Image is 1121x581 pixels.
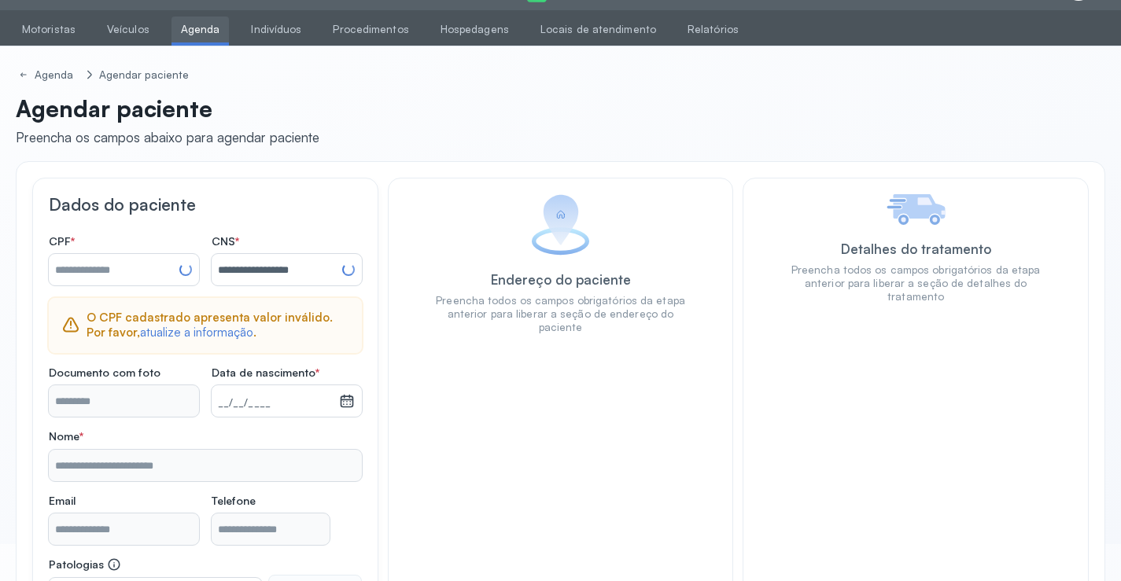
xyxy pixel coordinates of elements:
img: Imagem de Endereço do paciente [531,194,590,256]
div: Agenda [35,68,77,82]
a: Hospedagens [431,17,518,42]
span: CNS [212,234,239,248]
h3: Dados do paciente [49,194,362,215]
a: Locais de atendimento [531,17,666,42]
span: Documento com foto [49,366,160,380]
span: Patologias [49,557,121,572]
span: O CPF cadastrado apresenta valor inválido. Por favor, . [87,311,349,340]
div: Preencha todos os campos obrigatórios da etapa anterior para liberar a seção de endereço do paciente [436,294,686,334]
div: Endereço do paciente [491,271,631,288]
a: Motoristas [13,17,85,42]
img: Imagem de Detalhes do tratamento [887,194,946,225]
a: Indivíduos [242,17,311,42]
span: Email [49,494,76,508]
a: Agendar paciente [96,65,193,85]
span: CPF [49,234,75,248]
a: atualize a informação [140,325,253,340]
a: Relatórios [678,17,748,42]
span: Telefone [212,494,256,508]
div: Preencha os campos abaixo para agendar paciente [16,129,319,145]
a: Agenda [171,17,230,42]
small: __/__/____ [218,395,333,411]
span: Nome [49,429,83,443]
span: Data de nascimento [212,366,319,380]
a: Veículos [98,17,159,42]
div: Agendar paciente [99,68,190,82]
div: Detalhes do tratamento [841,241,991,257]
a: Procedimentos [323,17,418,42]
div: Preencha todos os campos obrigatórios da etapa anterior para liberar a seção de detalhes do trata... [791,263,1041,303]
a: Agenda [16,65,80,85]
p: Agendar paciente [16,94,319,123]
